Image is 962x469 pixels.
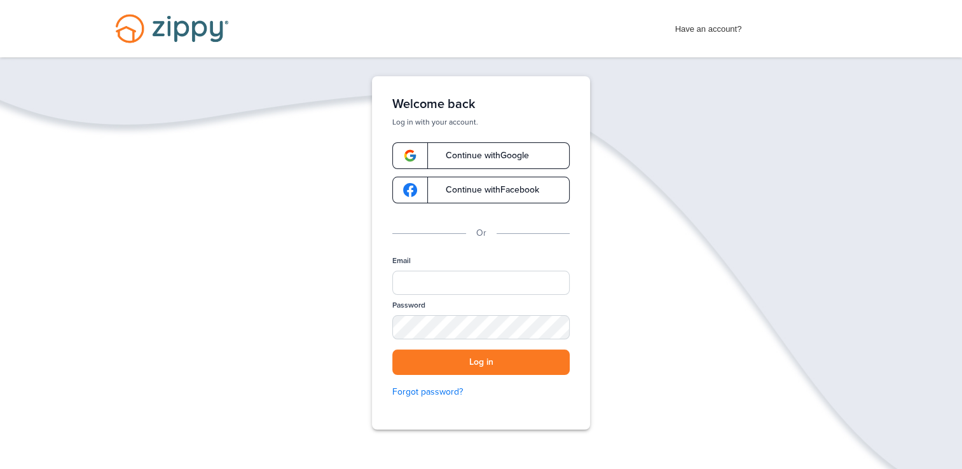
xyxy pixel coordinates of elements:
[392,350,570,376] button: Log in
[433,186,539,194] span: Continue with Facebook
[392,97,570,112] h1: Welcome back
[403,149,417,163] img: google-logo
[392,177,570,203] a: google-logoContinue withFacebook
[392,385,570,399] a: Forgot password?
[476,226,486,240] p: Or
[392,255,411,266] label: Email
[675,16,742,36] span: Have an account?
[433,151,529,160] span: Continue with Google
[392,271,570,295] input: Email
[392,315,570,339] input: Password
[392,300,425,311] label: Password
[403,183,417,197] img: google-logo
[392,142,570,169] a: google-logoContinue withGoogle
[392,117,570,127] p: Log in with your account.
